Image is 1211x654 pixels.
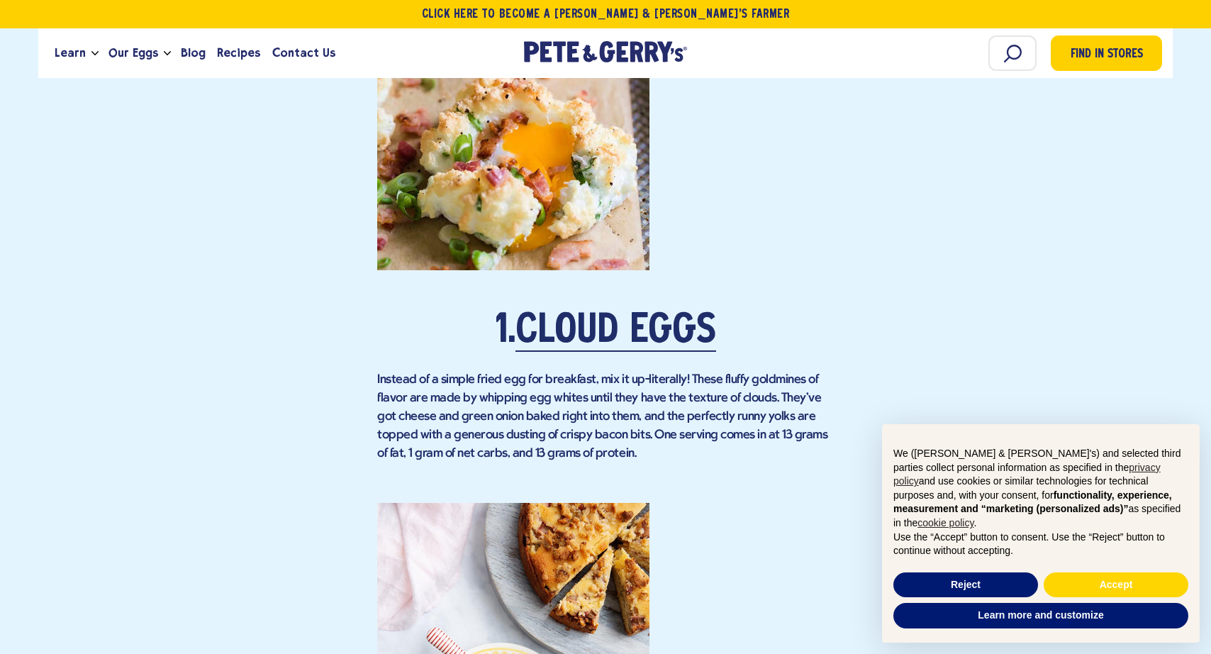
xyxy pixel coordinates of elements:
[217,44,260,62] span: Recipes
[181,44,206,62] span: Blog
[988,35,1037,71] input: Search
[55,44,86,62] span: Learn
[175,34,211,72] a: Blog
[267,34,341,72] a: Contact Us
[272,44,335,62] span: Contact Us
[917,517,973,528] a: cookie policy
[164,51,171,56] button: Open the dropdown menu for Our Eggs
[91,51,99,56] button: Open the dropdown menu for Learn
[108,44,158,62] span: Our Eggs
[893,531,1188,558] p: Use the “Accept” button to consent. Use the “Reject” button to continue without accepting.
[103,34,164,72] a: Our Eggs
[211,34,266,72] a: Recipes
[49,34,91,72] a: Learn
[871,413,1211,654] div: Notice
[515,312,716,352] a: Cloud Eggs
[1044,572,1188,598] button: Accept
[893,447,1188,531] p: We ([PERSON_NAME] & [PERSON_NAME]'s) and selected third parties collect personal information as s...
[377,310,834,353] h2: 1.
[893,603,1188,628] button: Learn more and customize
[893,572,1038,598] button: Reject
[1071,45,1143,65] span: Find in Stores
[377,371,834,463] p: Instead of a simple fried egg for breakfast, mix it up-literally! These fluffy goldmines of flavo...
[1051,35,1162,71] a: Find in Stores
